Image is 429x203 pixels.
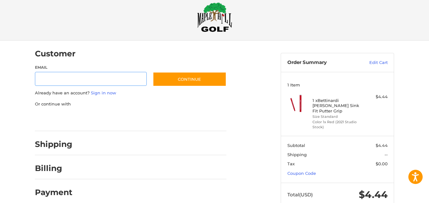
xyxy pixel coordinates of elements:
[35,65,147,70] label: Email
[287,171,316,176] a: Coupon Code
[376,161,388,166] span: $0.00
[35,101,226,107] p: Or continue with
[35,139,72,149] h2: Shipping
[356,60,388,66] a: Edit Cart
[287,60,356,66] h3: Order Summary
[33,113,81,125] iframe: PayPal-paypal
[197,2,232,32] img: Maple Hill Golf
[287,152,307,157] span: Shipping
[35,90,226,96] p: Already have an account?
[312,98,361,113] h4: 1 x Bettinardi [PERSON_NAME] Sink Fit Putter Grip
[287,82,388,87] h3: 1 Item
[287,143,305,148] span: Subtotal
[385,152,388,157] span: --
[359,189,388,200] span: $4.44
[287,192,313,198] span: Total (USD)
[376,143,388,148] span: $4.44
[153,72,226,86] button: Continue
[312,114,361,119] li: Size Standard
[91,90,116,95] a: Sign in now
[35,187,72,197] h2: Payment
[287,161,295,166] span: Tax
[363,94,388,100] div: $4.44
[35,49,76,59] h2: Customer
[35,163,72,173] h2: Billing
[312,119,361,130] li: Color 1x Red (2021 Studio Stock)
